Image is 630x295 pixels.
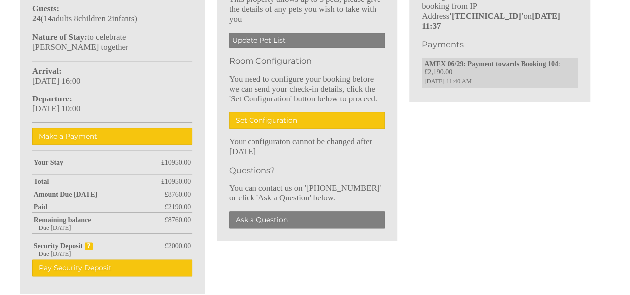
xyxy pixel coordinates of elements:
[69,14,72,23] span: s
[72,14,106,23] span: child
[95,14,105,23] span: ren
[229,137,385,157] p: Your configuraton cannot be changed after [DATE]
[168,242,191,250] span: 2000.00
[168,203,191,211] span: 2190.00
[32,259,192,276] a: Pay Security Deposit
[32,66,192,86] p: [DATE] 16:00
[229,56,385,66] h3: Room Configuration
[422,39,578,49] h3: Payments
[229,33,385,48] a: Update Pet List
[424,78,575,85] span: [DATE] 11:40 AM
[34,242,93,250] strong: Security Deposit
[43,14,72,23] span: adult
[32,4,59,13] strong: Guests:
[32,32,192,52] p: to celebrate [PERSON_NAME] together
[34,216,165,224] strong: Remaining balance
[229,165,385,175] h3: Questions?
[34,203,165,211] strong: Paid
[165,242,191,250] span: £
[32,32,87,42] strong: Nature of Stay:
[34,178,161,186] strong: Total
[229,74,385,104] p: You need to configure your booking before we can send your check-in details, click the 'Set Confi...
[165,191,191,198] span: £
[229,183,385,203] p: You can contact us on '[PHONE_NUMBER]' or click 'Ask a Question' below.
[108,14,112,23] span: 2
[168,191,191,198] span: 8760.00
[161,159,191,167] span: £
[32,94,72,103] strong: Departure:
[32,128,192,145] a: Make a Payment
[74,14,78,23] span: 8
[229,112,385,129] a: Set Configuration
[168,216,191,224] span: 8760.00
[106,14,134,23] span: infant
[165,216,191,224] span: £
[32,224,192,232] div: Due [DATE]
[424,60,558,68] strong: AMEX 06/29: Payment towards Booking 104
[32,14,41,23] strong: 24
[165,159,191,166] span: 10950.00
[131,14,135,23] span: s
[32,94,192,114] p: [DATE] 10:00
[165,203,191,211] span: £
[229,211,385,228] a: Ask a Question
[34,159,161,167] strong: Your Stay
[32,14,137,23] span: ( )
[165,178,191,185] span: 10950.00
[32,250,192,258] div: Due [DATE]
[32,66,62,76] strong: Arrival:
[422,58,578,88] li: : £2,190.00
[449,11,523,21] strong: '[TECHNICAL_ID]'
[34,191,165,198] strong: Amount Due [DATE]
[161,178,191,186] span: £
[43,14,52,23] span: 14
[422,11,560,31] strong: [DATE] 11:37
